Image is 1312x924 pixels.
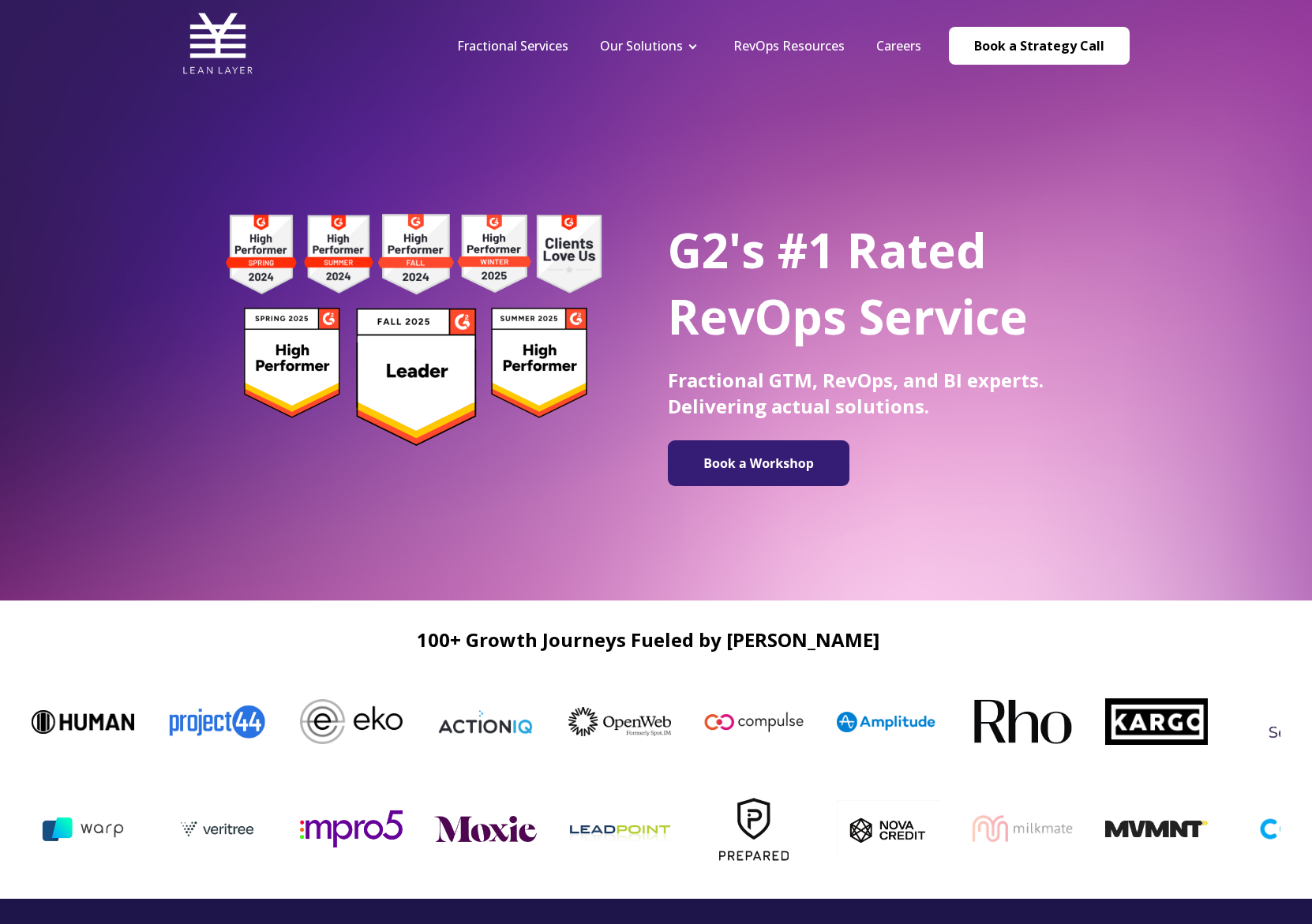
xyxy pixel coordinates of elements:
a: Fractional Services [457,37,568,54]
img: veritree [180,806,283,851]
a: Careers [876,37,921,54]
img: Eko [289,699,392,744]
img: MVMNT [1119,821,1222,838]
span: Fractional GTM, RevOps, and BI experts. Delivering actual solutions. [668,367,1044,419]
a: Book a Strategy Call [949,27,1130,65]
img: OpenWeb [557,707,660,736]
img: Kargo [1094,698,1197,744]
img: Book a Workshop [676,447,842,480]
img: Human [21,710,123,734]
img: Compulse [692,695,794,749]
img: ActionIQ [423,709,526,735]
h2: 100+ Growth Journeys Fueled by [PERSON_NAME] [16,629,1280,650]
img: moxie [448,816,551,841]
img: milkmate [985,814,1088,844]
img: nova_c [851,800,954,858]
img: Amplitude [826,712,928,732]
span: G2's #1 Rated RevOps Service [668,218,1028,349]
img: Prepared-Logo [717,778,819,881]
img: Project44 [155,694,257,748]
img: g2 badges [198,209,628,451]
img: warp ai [46,809,148,850]
img: Rho-logo-square [960,671,1063,773]
a: RevOps Resources [733,37,845,54]
div: Navigation Menu [441,37,937,54]
img: leadpoint [583,778,685,881]
img: Lean Layer Logo [182,8,253,79]
a: Our Solutions [600,37,683,54]
img: mpro5 [314,810,417,847]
